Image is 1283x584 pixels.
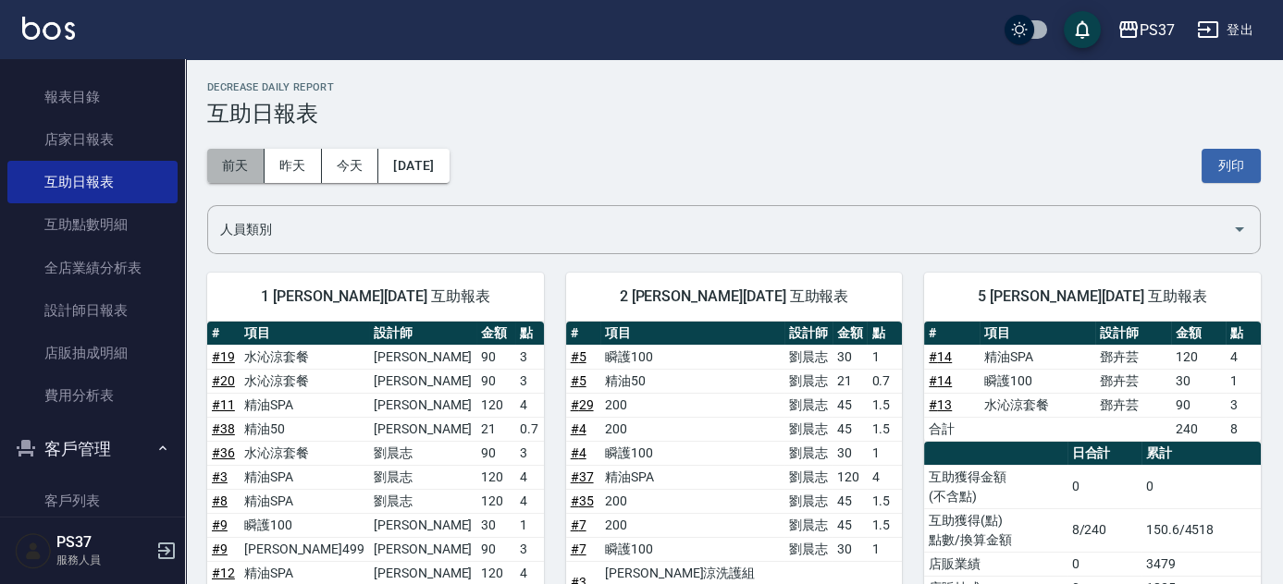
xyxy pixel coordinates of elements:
[1226,417,1261,441] td: 8
[833,322,868,346] th: 金額
[322,149,379,183] button: 今天
[476,537,515,561] td: 90
[833,345,868,369] td: 30
[784,489,833,513] td: 劉晨志
[571,493,594,508] a: #35
[369,441,476,465] td: 劉晨志
[369,417,476,441] td: [PERSON_NAME]
[571,373,586,388] a: #5
[7,247,178,289] a: 全店業績分析表
[1226,369,1261,393] td: 1
[833,465,868,489] td: 120
[600,345,784,369] td: 瞬護100
[571,517,586,532] a: #7
[240,417,369,441] td: 精油50
[207,81,1261,93] h2: Decrease Daily Report
[600,441,784,465] td: 瞬護100
[784,465,833,489] td: 劉晨志
[369,393,476,417] td: [PERSON_NAME]
[566,322,600,346] th: #
[7,118,178,161] a: 店家日報表
[924,417,980,441] td: 合計
[216,213,1225,246] input: 人員名稱
[476,345,515,369] td: 90
[476,417,515,441] td: 21
[240,345,369,369] td: 水沁涼套餐
[867,417,902,441] td: 1.5
[1067,552,1141,576] td: 0
[980,345,1095,369] td: 精油SPA
[476,369,515,393] td: 90
[515,369,550,393] td: 3
[378,149,449,183] button: [DATE]
[833,537,868,561] td: 30
[784,322,833,346] th: 設計師
[784,441,833,465] td: 劉晨志
[924,322,980,346] th: #
[1171,393,1227,417] td: 90
[1190,13,1261,47] button: 登出
[867,441,902,465] td: 1
[56,533,151,552] h5: PS37
[600,513,784,537] td: 200
[476,322,515,346] th: 金額
[369,537,476,561] td: [PERSON_NAME]
[369,345,476,369] td: [PERSON_NAME]
[571,421,586,436] a: #4
[784,537,833,561] td: 劉晨志
[600,465,784,489] td: 精油SPA
[7,374,178,417] a: 費用分析表
[15,532,52,569] img: Person
[515,537,550,561] td: 3
[369,489,476,513] td: 劉晨志
[784,345,833,369] td: 劉晨志
[784,369,833,393] td: 劉晨志
[212,493,228,508] a: #8
[515,465,550,489] td: 4
[1202,149,1261,183] button: 列印
[240,465,369,489] td: 精油SPA
[946,287,1239,306] span: 5 [PERSON_NAME][DATE] 互助報表
[515,345,550,369] td: 3
[7,76,178,118] a: 報表目錄
[212,349,235,364] a: #19
[1110,11,1182,49] button: PS37
[1095,393,1171,417] td: 鄧卉芸
[980,393,1095,417] td: 水沁涼套餐
[571,349,586,364] a: #5
[571,397,594,412] a: #29
[212,469,228,484] a: #3
[240,537,369,561] td: [PERSON_NAME]499
[240,322,369,346] th: 項目
[600,322,784,346] th: 項目
[1171,322,1227,346] th: 金額
[212,373,235,388] a: #20
[600,537,784,561] td: 瞬護100
[369,513,476,537] td: [PERSON_NAME]
[7,203,178,246] a: 互助點數明細
[1095,322,1171,346] th: 設計師
[515,513,550,537] td: 1
[867,513,902,537] td: 1.5
[56,552,151,568] p: 服務人員
[571,445,586,460] a: #4
[980,322,1095,346] th: 項目
[867,322,902,346] th: 點
[833,513,868,537] td: 45
[833,369,868,393] td: 21
[929,373,952,388] a: #14
[1171,417,1227,441] td: 240
[1095,345,1171,369] td: 鄧卉芸
[1067,465,1141,508] td: 0
[240,393,369,417] td: 精油SPA
[867,489,902,513] td: 1.5
[207,101,1261,127] h3: 互助日報表
[571,541,586,556] a: #7
[924,322,1261,442] table: a dense table
[600,369,784,393] td: 精油50
[265,149,322,183] button: 昨天
[212,517,228,532] a: #9
[476,489,515,513] td: 120
[1095,369,1171,393] td: 鄧卉芸
[240,369,369,393] td: 水沁涼套餐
